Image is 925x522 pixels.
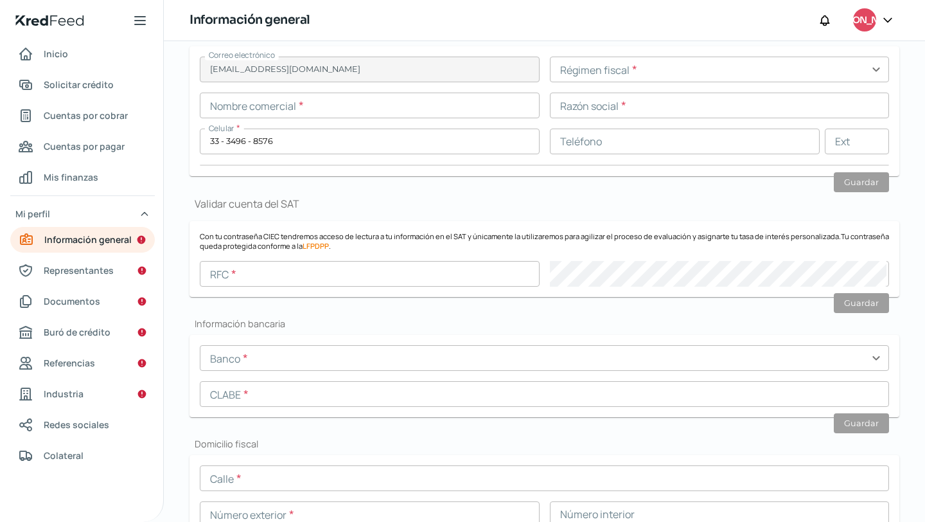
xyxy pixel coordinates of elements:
[10,319,155,345] a: Buró de crédito
[189,11,310,30] h1: Información general
[10,103,155,129] a: Cuentas por cobrar
[44,46,68,62] span: Inicio
[10,381,155,407] a: Industria
[44,417,109,433] span: Redes sociales
[200,231,889,251] p: Con tu contraseña CIEC tendremos acceso de lectura a tu información en el SAT y únicamente la uti...
[44,138,125,154] span: Cuentas por pagar
[44,355,95,371] span: Referencias
[10,258,155,283] a: Representantes
[44,386,84,402] span: Industria
[44,293,100,309] span: Documentos
[189,318,899,330] h2: Información bancaria
[209,123,234,134] span: Celular
[44,447,84,464] span: Colateral
[10,412,155,438] a: Redes sociales
[15,206,50,222] span: Mi perfil
[10,443,155,469] a: Colateral
[10,41,155,67] a: Inicio
[44,262,114,278] span: Representantes
[44,76,114,93] span: Solicitar crédito
[834,172,889,192] button: Guardar
[834,293,889,313] button: Guardar
[44,107,128,123] span: Cuentas por cobrar
[10,165,155,190] a: Mis finanzas
[10,134,155,159] a: Cuentas por pagar
[10,227,155,253] a: Información general
[10,72,155,98] a: Solicitar crédito
[189,197,899,211] h1: Validar cuenta del SAT
[189,438,899,450] h2: Domicilio fiscal
[10,289,155,314] a: Documentos
[834,413,889,433] button: Guardar
[44,169,98,185] span: Mis finanzas
[44,324,110,340] span: Buró de crédito
[829,13,899,28] span: [PERSON_NAME]
[44,231,132,248] span: Información general
[303,241,329,251] a: LFPDPP
[10,350,155,376] a: Referencias
[209,50,275,60] span: Correo electrónico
